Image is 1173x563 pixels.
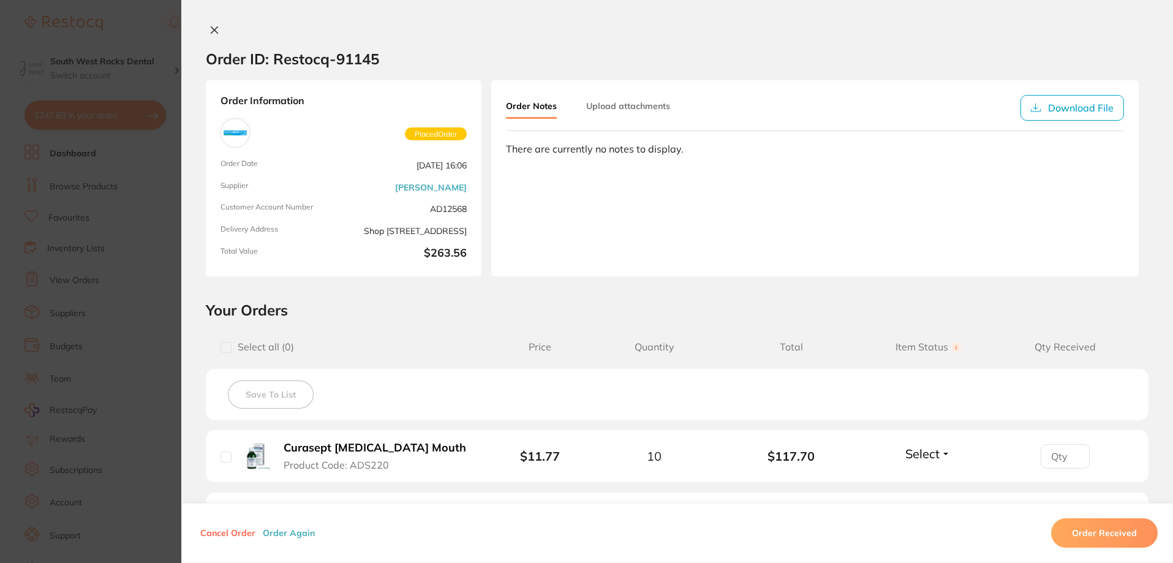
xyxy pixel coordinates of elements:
[405,127,467,141] span: Placed Order
[506,95,557,119] button: Order Notes
[1020,95,1124,121] button: Download File
[349,247,467,262] b: $263.56
[197,527,259,538] button: Cancel Order
[902,446,954,461] button: Select
[228,380,314,409] button: Save To List
[395,183,467,192] a: [PERSON_NAME]
[221,159,339,172] span: Order Date
[259,527,319,538] button: Order Again
[349,159,467,172] span: [DATE] 16:06
[647,449,662,463] span: 10
[221,225,339,237] span: Delivery Address
[905,446,940,461] span: Select
[221,181,339,194] span: Supplier
[224,121,247,145] img: Adam Dental
[860,341,997,353] span: Item Status
[232,341,294,353] span: Select all ( 0 )
[241,440,271,470] img: Curasept Chlorhexidine Mouth
[723,341,860,353] span: Total
[586,95,670,117] button: Upload attachments
[349,203,467,215] span: AD12568
[221,95,467,108] strong: Order Information
[284,459,389,470] span: Product Code: ADS220
[206,50,379,68] h2: Order ID: Restocq- 91145
[280,441,477,471] button: Curasept [MEDICAL_DATA] Mouth Product Code: ADS220
[1051,518,1158,548] button: Order Received
[997,341,1134,353] span: Qty Received
[520,448,560,464] b: $11.77
[349,225,467,237] span: Shop [STREET_ADDRESS]
[586,341,723,353] span: Quantity
[506,143,1124,154] div: There are currently no notes to display.
[221,203,339,215] span: Customer Account Number
[494,341,586,353] span: Price
[723,449,860,463] b: $117.70
[284,442,466,455] b: Curasept [MEDICAL_DATA] Mouth
[1041,444,1090,469] input: Qty
[206,301,1148,319] h2: Your Orders
[221,247,339,262] span: Total Value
